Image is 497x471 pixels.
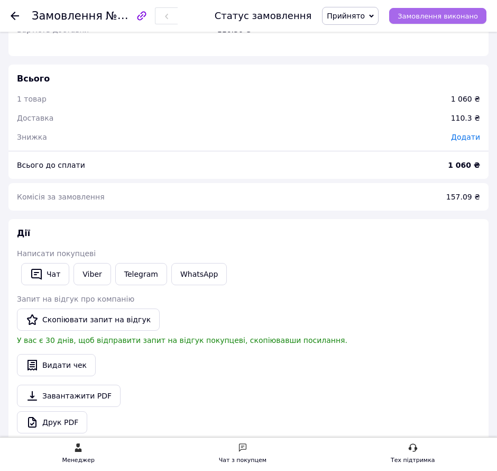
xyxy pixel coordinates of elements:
[445,106,486,130] div: 110.3 ₴
[17,193,105,201] span: Комісія за замовлення
[17,411,87,433] a: Друк PDF
[17,385,121,407] a: Завантажити PDF
[451,133,480,141] span: Додати
[115,263,167,285] a: Telegram
[389,8,486,24] button: Замовлення виконано
[448,161,480,169] b: 1 060 ₴
[17,336,347,345] span: У вас є 30 днів, щоб відправити запит на відгук покупцеві, скопіювавши посилання.
[17,95,47,103] span: 1 товар
[17,161,85,169] span: Всього до сплати
[17,295,134,303] span: Запит на відгук про компанію
[17,309,160,331] button: Скопіювати запит на відгук
[17,114,53,122] span: Доставка
[171,263,227,285] a: WhatsApp
[11,11,19,21] div: Повернутися назад
[32,10,103,22] span: Замовлення
[21,263,69,285] button: Чат
[73,263,111,285] a: Viber
[391,455,435,466] div: Тех підтримка
[215,11,312,21] div: Статус замовлення
[17,249,96,258] span: Написати покупцеві
[17,354,96,376] button: Видати чек
[219,455,266,466] div: Чат з покупцем
[62,455,94,466] div: Менеджер
[398,12,478,20] span: Замовлення виконано
[327,12,365,20] span: Прийнято
[17,228,30,238] span: Дії
[451,94,480,104] div: 1 060 ₴
[17,133,47,141] span: Знижка
[17,74,50,84] span: Всього
[446,193,480,201] span: 157.09 ₴
[106,9,181,22] span: №356910338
